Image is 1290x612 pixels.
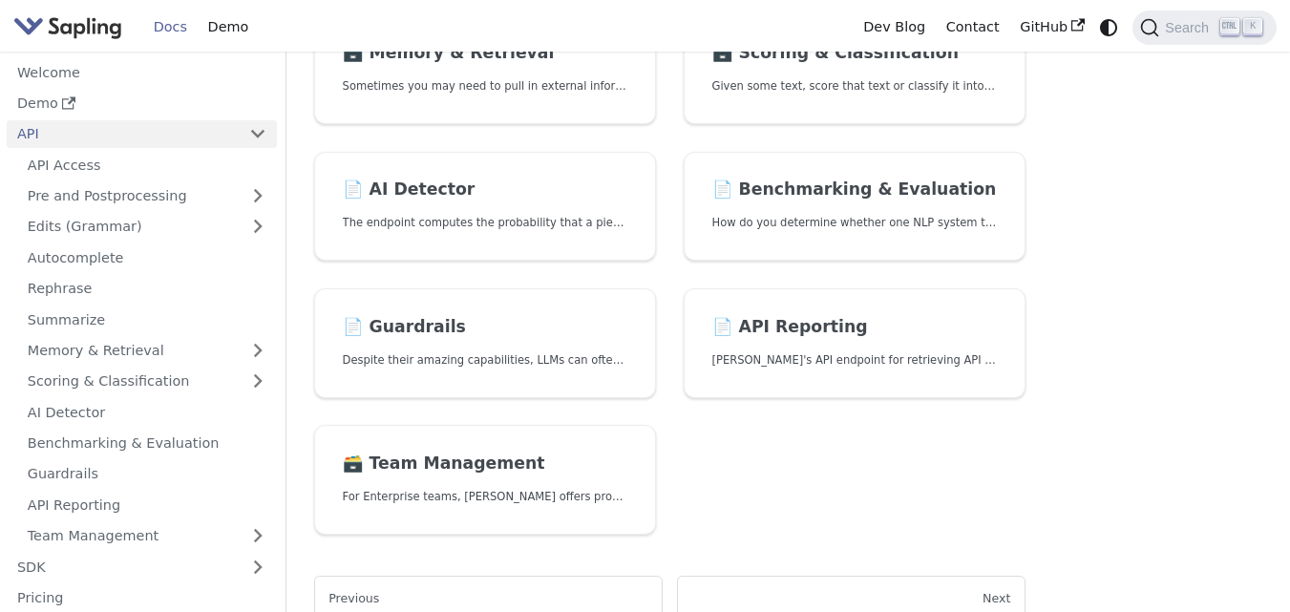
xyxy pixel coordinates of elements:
[198,12,259,42] a: Demo
[143,12,198,42] a: Docs
[936,12,1010,42] a: Contact
[328,591,648,606] div: Previous
[314,288,656,398] a: 📄️ GuardrailsDespite their amazing capabilities, LLMs can often behave in undesired
[343,214,628,232] p: The endpoint computes the probability that a piece of text is AI-generated,
[343,317,628,338] h2: Guardrails
[17,460,277,488] a: Guardrails
[17,182,277,210] a: Pre and Postprocessing
[7,553,239,580] a: SDK
[343,351,628,369] p: Despite their amazing capabilities, LLMs can often behave in undesired
[314,425,656,535] a: 🗃️ Team ManagementFor Enterprise teams, [PERSON_NAME] offers programmatic team provisioning and m...
[17,275,277,303] a: Rephrase
[712,179,998,200] h2: Benchmarking & Evaluation
[17,430,277,457] a: Benchmarking & Evaluation
[1243,18,1262,35] kbd: K
[343,43,628,64] h2: Memory & Retrieval
[17,368,277,395] a: Scoring & Classification
[684,152,1026,262] a: 📄️ Benchmarking & EvaluationHow do you determine whether one NLP system that suggests edits
[1159,20,1220,35] span: Search
[712,77,998,95] p: Given some text, score that text or classify it into one of a set of pre-specified categories.
[712,351,998,369] p: Sapling's API endpoint for retrieving API usage analytics.
[712,214,998,232] p: How do you determine whether one NLP system that suggests edits
[17,522,277,550] a: Team Management
[712,317,998,338] h2: API Reporting
[1009,12,1094,42] a: GitHub
[17,306,277,333] a: Summarize
[7,120,239,148] a: API
[1132,11,1276,45] button: Search (Ctrl+K)
[853,12,935,42] a: Dev Blog
[684,14,1026,124] a: 🗃️ Scoring & ClassificationGiven some text, score that text or classify it into one of a set of p...
[17,151,277,179] a: API Access
[239,553,277,580] button: Expand sidebar category 'SDK'
[343,77,628,95] p: Sometimes you may need to pull in external information that doesn't fit in the context size of an...
[7,584,277,612] a: Pricing
[239,120,277,148] button: Collapse sidebar category 'API'
[691,591,1011,606] div: Next
[684,288,1026,398] a: 📄️ API Reporting[PERSON_NAME]'s API endpoint for retrieving API usage analytics.
[1095,13,1123,41] button: Switch between dark and light mode (currently system mode)
[17,337,277,365] a: Memory & Retrieval
[343,454,628,475] h2: Team Management
[343,488,628,506] p: For Enterprise teams, Sapling offers programmatic team provisioning and management.
[314,152,656,262] a: 📄️ AI DetectorThe endpoint computes the probability that a piece of text is AI-generated,
[17,398,277,426] a: AI Detector
[712,43,998,64] h2: Scoring & Classification
[17,491,277,518] a: API Reporting
[7,90,277,117] a: Demo
[17,213,277,241] a: Edits (Grammar)
[314,14,656,124] a: 🗃️ Memory & RetrievalSometimes you may need to pull in external information that doesn't fit in t...
[13,13,122,41] img: Sapling.ai
[343,179,628,200] h2: AI Detector
[17,243,277,271] a: Autocomplete
[13,13,129,41] a: Sapling.ai
[7,58,277,86] a: Welcome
